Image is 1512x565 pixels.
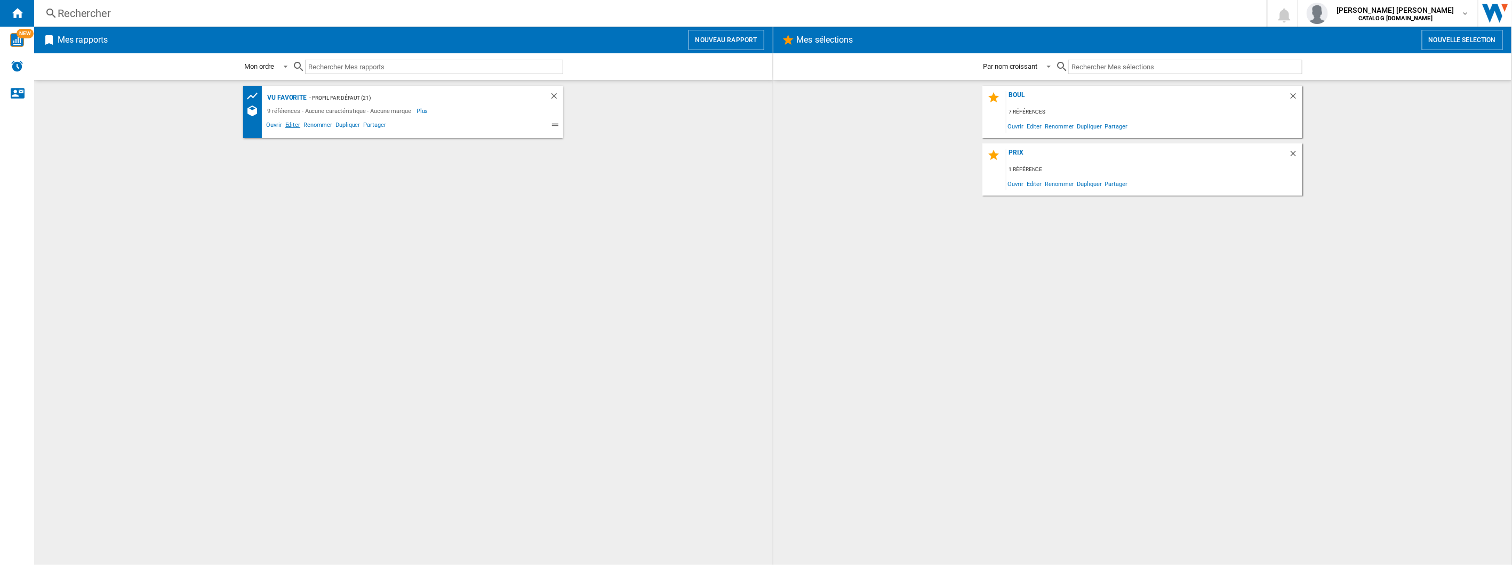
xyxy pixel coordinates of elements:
span: Editer [1025,119,1043,133]
input: Rechercher Mes rapports [305,60,563,74]
span: NEW [17,29,34,38]
div: Rechercher [58,6,1239,21]
div: boul [1006,91,1289,106]
span: Plus [417,104,430,117]
b: CATALOG [DOMAIN_NAME] [1358,15,1433,22]
span: Renommer [302,120,334,133]
div: vu favorite [265,91,307,104]
span: Partager [362,120,387,133]
div: Supprimer [1289,149,1302,163]
span: Dupliquer [1076,176,1103,191]
span: Ouvrir [1006,176,1025,191]
span: Dupliquer [334,120,362,133]
div: - Profil par défaut (21) [307,91,528,104]
div: Tableau des prix des produits [246,90,265,103]
span: Partager [1103,176,1129,191]
span: Editer [1025,176,1043,191]
img: profile.jpg [1307,3,1328,24]
img: wise-card.svg [10,33,24,47]
span: Ouvrir [265,120,283,133]
div: Par nom croissant [983,62,1037,70]
button: Nouvelle selection [1422,30,1503,50]
h2: Mes sélections [795,30,855,50]
input: Rechercher Mes sélections [1068,60,1302,74]
div: 1 référence [1006,163,1302,176]
span: Dupliquer [1076,119,1103,133]
span: Partager [1103,119,1129,133]
div: PRIX [1006,149,1289,163]
div: Références [246,104,265,117]
img: alerts-logo.svg [11,60,23,72]
span: [PERSON_NAME] [PERSON_NAME] [1337,5,1454,15]
span: Renommer [1044,176,1076,191]
div: Supprimer [549,91,563,104]
h2: Mes rapports [55,30,110,50]
span: Ouvrir [1006,119,1025,133]
button: Nouveau rapport [689,30,764,50]
div: 7 références [1006,106,1302,119]
span: Renommer [1044,119,1076,133]
div: 9 références - Aucune caractéristique - Aucune marque [265,104,417,117]
span: Editer [284,120,302,133]
div: Supprimer [1289,91,1302,106]
div: Mon ordre [244,62,274,70]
